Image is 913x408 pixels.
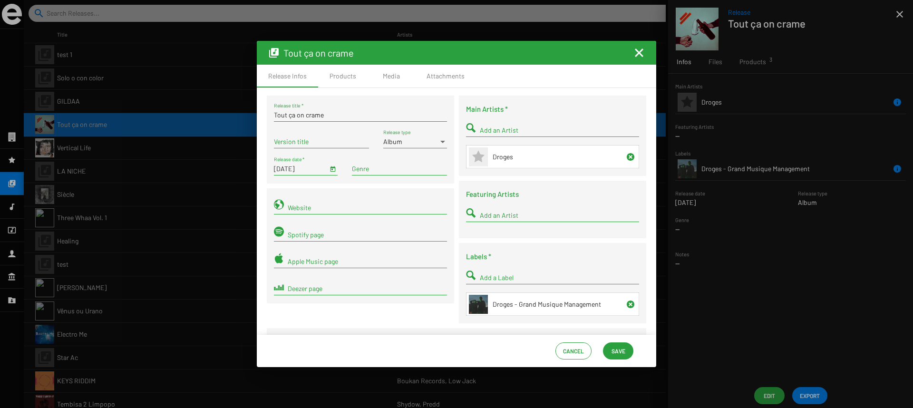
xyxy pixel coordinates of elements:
[612,342,625,359] span: Save
[480,126,639,134] input: Number
[466,188,639,200] h4: Featuring Artists
[466,103,639,115] h4: Main Artists *
[466,251,639,262] h4: Labels *
[427,71,465,81] div: Attachments
[383,71,400,81] div: Media
[268,71,307,81] div: Release Infos
[603,342,633,359] button: Save
[563,342,584,359] span: Cancel
[480,274,639,282] input: Number
[330,71,356,81] div: Products
[352,163,447,175] mat-chip-list: Term selection
[469,295,488,314] img: Droges7-Ines-Karma.jpg
[328,164,338,174] button: Open calendar
[555,342,592,359] button: Cancel
[480,212,639,219] input: Number
[493,153,513,161] span: Droges
[383,137,402,146] span: Album
[283,47,354,58] span: Tout ça on crame
[493,300,601,308] span: Droges - Grand Musique Management
[352,165,447,173] input: Genre
[633,47,645,58] button: Fermer la fenêtre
